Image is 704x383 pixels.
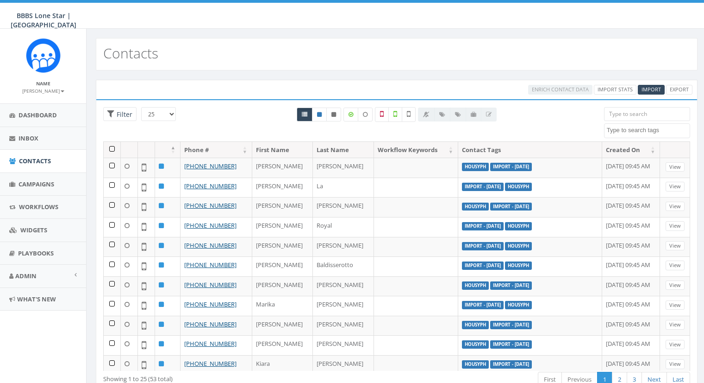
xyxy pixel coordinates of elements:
td: La [313,178,374,198]
th: Workflow Keywords: activate to sort column ascending [374,142,459,158]
td: [PERSON_NAME] [313,296,374,316]
label: Data not Enriched [358,108,373,121]
a: [PHONE_NUMBER] [184,261,237,269]
small: [PERSON_NAME] [22,88,64,94]
span: What's New [17,295,56,303]
th: Phone #: activate to sort column ascending [181,142,252,158]
a: View [666,300,685,310]
a: View [666,202,685,211]
td: Kiara [252,355,313,375]
a: Import Stats [594,85,636,95]
td: [PERSON_NAME] [313,158,374,178]
th: Last Name [313,142,374,158]
a: [PHONE_NUMBER] [184,182,237,190]
a: View [666,340,685,350]
a: View [666,241,685,251]
label: HOUSYPH [462,321,489,329]
a: [PHONE_NUMBER] [184,300,237,308]
label: Import - [DATE] [490,203,532,211]
td: [DATE] 09:45 AM [602,237,660,257]
span: Advance Filter [103,107,137,121]
td: [PERSON_NAME] [252,217,313,237]
label: HOUSYPH [505,262,532,270]
label: Validated [388,107,402,122]
span: Campaigns [19,180,54,188]
span: CSV files only [642,86,661,93]
a: [PHONE_NUMBER] [184,221,237,230]
td: [PERSON_NAME] [252,197,313,217]
a: Export [666,85,692,95]
label: HOUSYPH [462,163,489,171]
label: Data Enriched [343,108,358,121]
th: Created On: activate to sort column ascending [602,142,660,158]
td: [PERSON_NAME] [252,256,313,276]
label: HOUSYPH [462,203,489,211]
td: [DATE] 09:45 AM [602,178,660,198]
td: [DATE] 09:45 AM [602,158,660,178]
a: View [666,182,685,191]
td: [DATE] 09:45 AM [602,197,660,217]
a: [PHONE_NUMBER] [184,359,237,368]
span: Import [642,86,661,93]
label: Not a Mobile [375,107,389,122]
td: [DATE] 09:45 AM [602,296,660,316]
label: HOUSYPH [505,242,532,250]
a: View [666,221,685,231]
a: View [666,359,685,369]
span: Dashboard [19,111,57,119]
a: View [666,281,685,290]
a: Opted Out [326,108,341,121]
label: Import - [DATE] [490,163,532,171]
a: [PHONE_NUMBER] [184,241,237,249]
th: First Name [252,142,313,158]
label: Import - [DATE] [490,360,532,369]
span: Admin [15,272,37,280]
a: View [666,261,685,270]
a: [PHONE_NUMBER] [184,281,237,289]
td: [PERSON_NAME] [313,276,374,296]
label: HOUSYPH [462,360,489,369]
label: Import - [DATE] [462,222,504,230]
td: [PERSON_NAME] [252,276,313,296]
label: Import - [DATE] [490,340,532,349]
td: [PERSON_NAME] [313,335,374,355]
a: [PHONE_NUMBER] [184,201,237,210]
label: Import - [DATE] [490,321,532,329]
td: Royal [313,217,374,237]
td: [DATE] 09:45 AM [602,276,660,296]
td: [PERSON_NAME] [252,335,313,355]
label: Import - [DATE] [462,183,504,191]
span: Widgets [20,226,47,234]
td: [DATE] 09:45 AM [602,355,660,375]
label: Import - [DATE] [462,242,504,250]
label: HOUSYPH [462,281,489,290]
label: HOUSYPH [505,183,532,191]
a: View [666,162,685,172]
label: Not Validated [402,107,416,122]
td: [PERSON_NAME] [313,316,374,336]
a: [PHONE_NUMBER] [184,339,237,348]
td: [PERSON_NAME] [313,197,374,217]
label: Import - [DATE] [462,262,504,270]
td: [DATE] 09:45 AM [602,335,660,355]
label: Import - [DATE] [490,281,532,290]
a: [PHONE_NUMBER] [184,320,237,328]
th: Contact Tags [458,142,602,158]
td: [PERSON_NAME] [252,237,313,257]
textarea: Search [607,126,690,134]
span: Filter [114,110,132,119]
td: [PERSON_NAME] [252,158,313,178]
td: [PERSON_NAME] [252,178,313,198]
label: Import - [DATE] [462,301,504,309]
a: All contacts [297,108,312,121]
h2: Contacts [103,45,158,61]
td: [PERSON_NAME] [313,355,374,375]
a: View [666,320,685,330]
td: Baldisserotto [313,256,374,276]
label: HOUSYPH [462,340,489,349]
td: [PERSON_NAME] [313,237,374,257]
span: Workflows [19,203,58,211]
td: [DATE] 09:45 AM [602,316,660,336]
a: [PERSON_NAME] [22,86,64,95]
img: Rally_Corp_Icon_1.png [26,38,61,73]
